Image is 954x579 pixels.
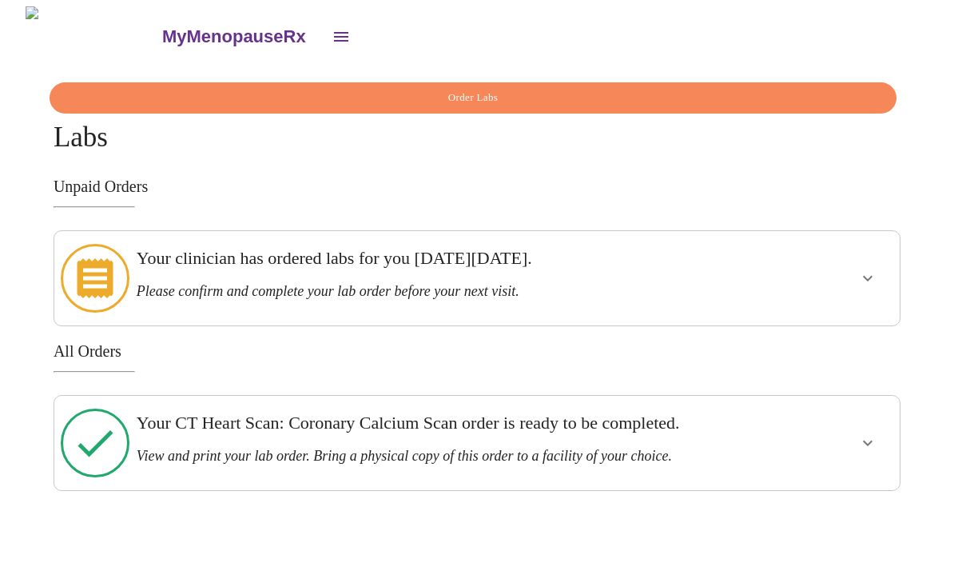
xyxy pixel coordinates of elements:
[137,283,736,300] h3: Please confirm and complete your lab order before your next visit.
[322,18,360,56] button: open drawer
[54,342,900,361] h3: All Orders
[162,26,306,47] h3: MyMenopauseRx
[849,424,887,462] button: show more
[160,9,321,65] a: MyMenopauseRx
[137,448,736,465] h3: View and print your lab order. Bring a physical copy of this order to a facility of your choice.
[26,6,160,66] img: MyMenopauseRx Logo
[137,413,736,433] h3: Your CT Heart Scan: Coronary Calcium Scan order is ready to be completed.
[137,248,736,269] h3: Your clinician has ordered labs for you [DATE][DATE].
[54,82,900,154] h4: Labs
[50,82,896,114] button: Order Labs
[54,178,900,196] h3: Unpaid Orders
[68,89,878,107] span: Order Labs
[849,259,887,297] button: show more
